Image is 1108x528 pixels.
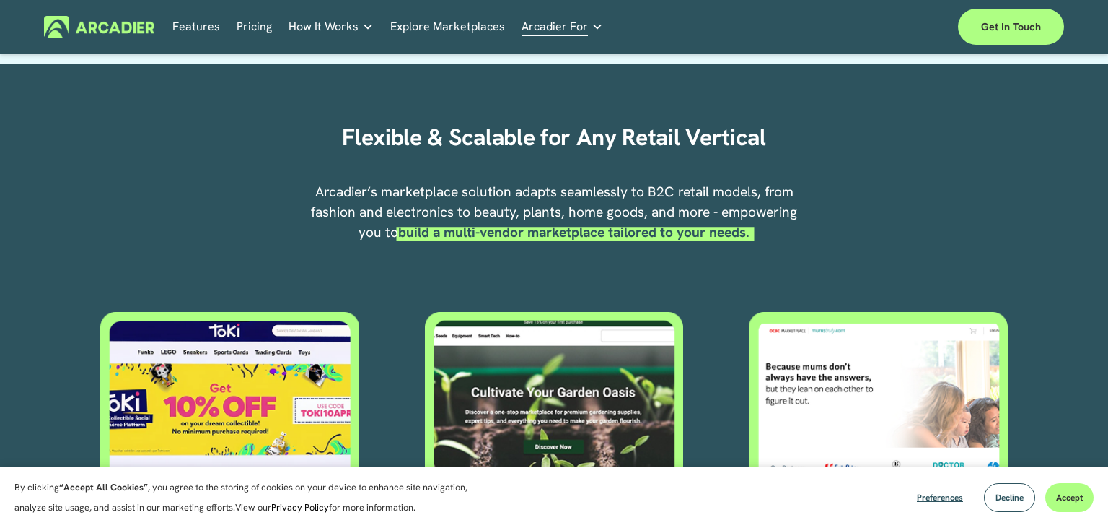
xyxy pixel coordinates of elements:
[289,17,359,37] span: How It Works
[958,9,1064,45] a: Get in touch
[309,182,799,243] p: Arcadier’s marketplace solution adapts seamlessly to B2C retail models, from fashion and electron...
[906,483,974,512] button: Preferences
[522,17,588,37] span: Arcadier For
[398,223,749,241] strong: build a multi-vendor marketplace tailored to your needs.
[309,124,799,152] h2: Flexible & Scalable for Any Retail Vertical
[1036,459,1108,528] iframe: Chat Widget
[390,16,505,38] a: Explore Marketplaces
[271,501,329,514] a: Privacy Policy
[984,483,1035,512] button: Decline
[44,16,154,38] img: Arcadier
[522,16,603,38] a: folder dropdown
[289,16,374,38] a: folder dropdown
[995,492,1024,503] span: Decline
[14,477,483,518] p: By clicking , you agree to the storing of cookies on your device to enhance site navigation, anal...
[917,492,963,503] span: Preferences
[172,16,220,38] a: Features
[59,481,148,493] strong: “Accept All Cookies”
[237,16,272,38] a: Pricing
